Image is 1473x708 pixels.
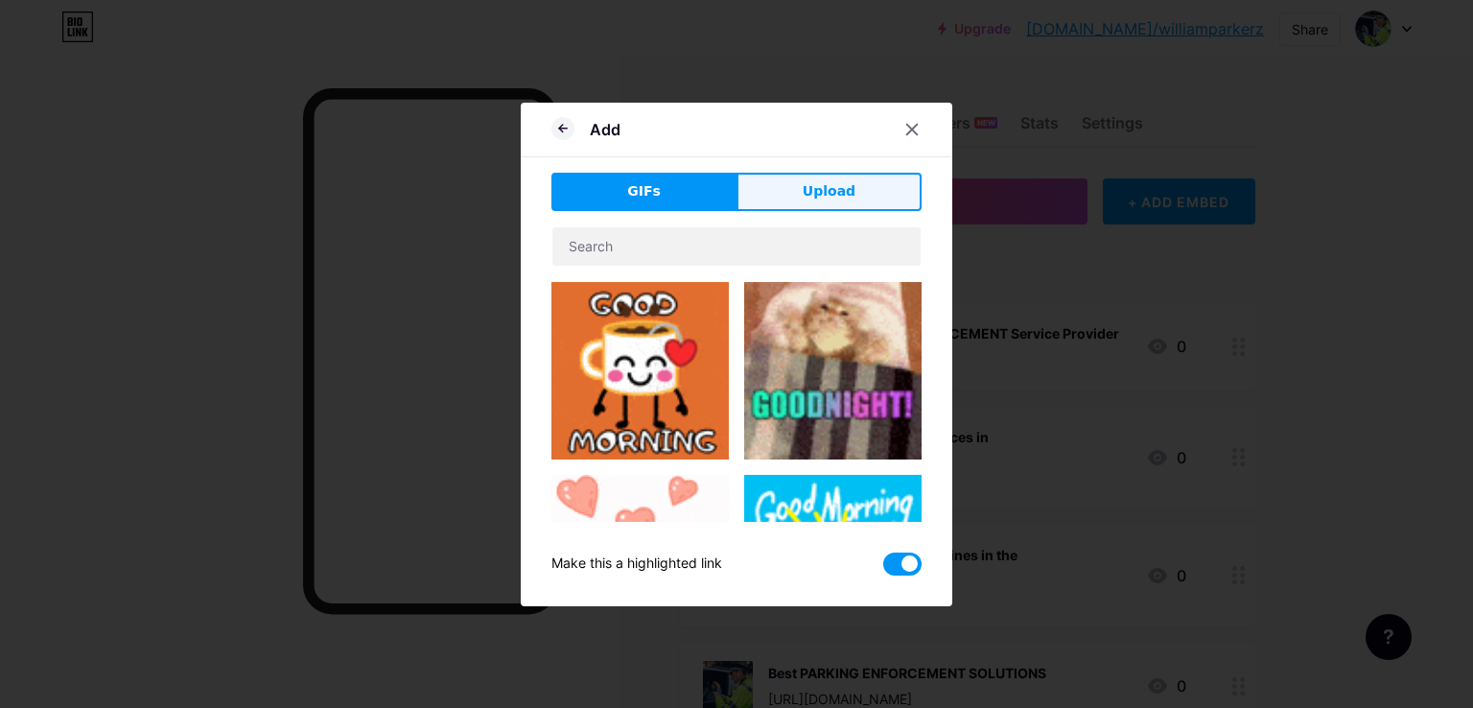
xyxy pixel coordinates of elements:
img: Gihpy [551,282,729,460]
div: Add [590,118,620,141]
button: GIFs [551,173,736,211]
span: GIFs [627,181,661,201]
div: Make this a highlighted link [551,553,722,576]
img: Gihpy [744,475,922,652]
input: Search [552,227,921,266]
button: Upload [736,173,922,211]
img: Gihpy [551,475,729,652]
img: Gihpy [744,282,922,460]
span: Upload [803,181,855,201]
